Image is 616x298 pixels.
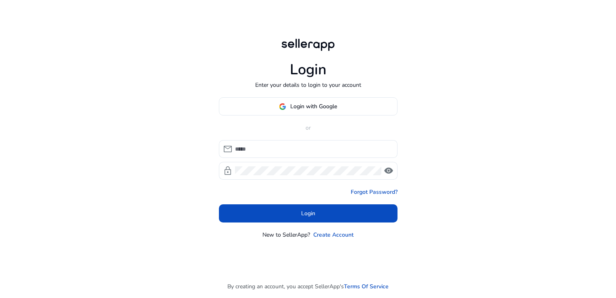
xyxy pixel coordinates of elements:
[301,209,315,218] span: Login
[262,231,310,239] p: New to SellerApp?
[344,282,389,291] a: Terms Of Service
[255,81,361,89] p: Enter your details to login to your account
[313,231,354,239] a: Create Account
[279,103,286,110] img: google-logo.svg
[219,97,397,115] button: Login with Google
[290,61,327,78] h1: Login
[223,166,233,176] span: lock
[384,166,393,176] span: visibility
[290,102,337,111] span: Login with Google
[223,144,233,154] span: mail
[219,124,397,132] p: or
[351,188,397,196] a: Forgot Password?
[219,204,397,222] button: Login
